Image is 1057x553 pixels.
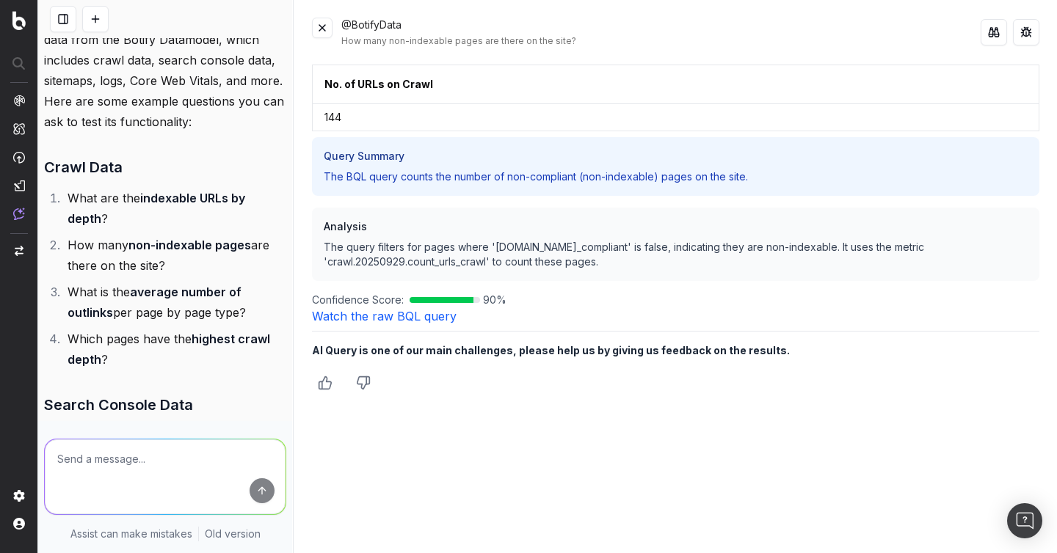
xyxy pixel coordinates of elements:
span: Confidence Score: [312,293,404,307]
div: How many non-indexable pages are there on the site? [341,35,981,47]
img: Botify logo [12,11,26,30]
a: Watch the raw BQL query [312,309,457,323]
div: @BotifyData [341,18,981,47]
button: Thumbs up [312,370,338,396]
img: Analytics [13,95,25,106]
button: Thumbs down [350,370,377,396]
img: Activation [13,151,25,164]
p: The BQL query counts the number of non-compliant (non-indexable) pages on the site. [324,169,1028,184]
strong: average number of outlinks [68,285,244,320]
img: Switch project [15,246,23,256]
p: Assist can make mistakes [70,527,192,541]
img: Setting [13,490,25,502]
img: My account [13,518,25,530]
h3: Analysis [324,219,1028,234]
b: AI Query is one of our main challenges, please help us by giving us feedback on the results. [312,344,790,356]
div: No. of URLs on Crawl [324,77,433,92]
div: Open Intercom Messenger [1007,503,1042,538]
li: What are the ? [63,188,286,229]
img: Studio [13,180,25,191]
h3: Query Summary [324,149,1028,164]
a: Old version [205,527,261,541]
strong: non-indexable pages [128,238,251,252]
li: How many are there on the site? [63,235,286,276]
img: Intelligence [13,122,25,135]
h3: Crawl Data [44,155,286,179]
p: The query filters for pages where '[DOMAIN_NAME]_compliant' is false, indicating they are non-ind... [324,240,1028,269]
li: Which pages have the ? [63,329,286,370]
img: Assist [13,208,25,220]
h3: Search Console Data [44,393,286,417]
p: The tool allows you to query data from the Botify Datamodel, which includes crawl data, search co... [44,9,286,132]
li: What is the per page by page type? [63,282,286,323]
strong: indexable URLs by depth [68,191,248,226]
span: 90 % [483,293,506,307]
td: 144 [313,104,1039,131]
